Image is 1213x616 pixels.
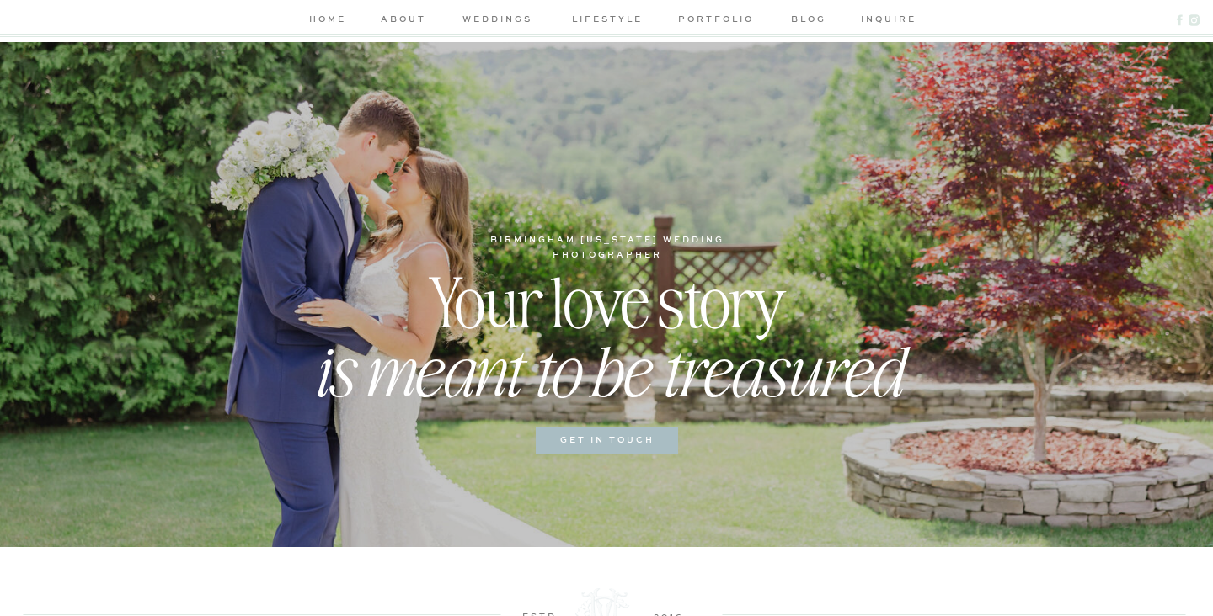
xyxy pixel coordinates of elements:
a: get in touch [545,433,669,449]
a: home [305,12,350,29]
a: about [378,12,429,29]
a: weddings [457,12,537,29]
a: lifestyle [567,12,647,29]
h2: Your love story [292,259,922,316]
h1: birmingham [US_STATE] wedding photographer [438,232,777,248]
h2: is meant to be treasured [240,328,973,415]
a: portfolio [676,12,756,29]
a: inquire [861,12,909,29]
a: blog [784,12,832,29]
